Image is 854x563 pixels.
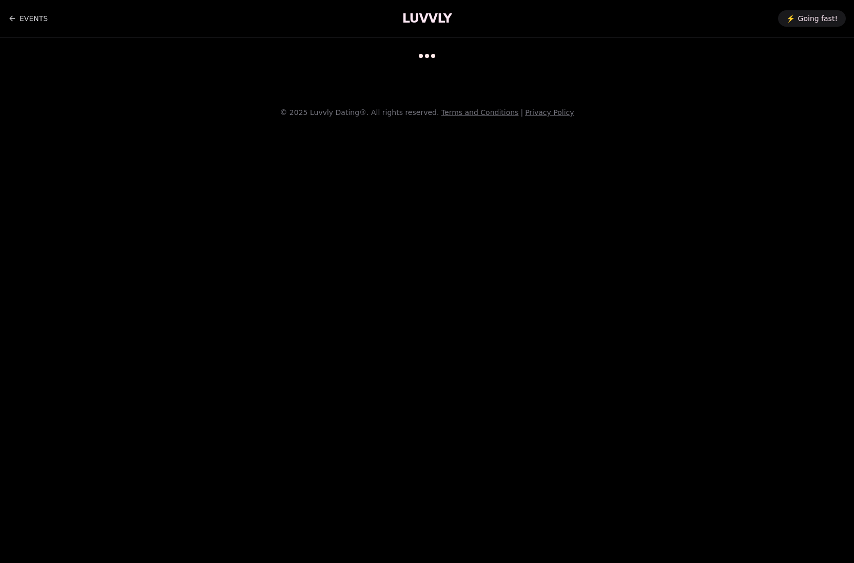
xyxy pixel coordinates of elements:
[525,108,574,117] a: Privacy Policy
[402,10,452,27] a: LUVVLY
[8,8,48,29] a: Back to events
[520,108,523,117] span: |
[798,13,838,24] span: Going fast!
[441,108,519,117] a: Terms and Conditions
[786,13,795,24] span: ⚡️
